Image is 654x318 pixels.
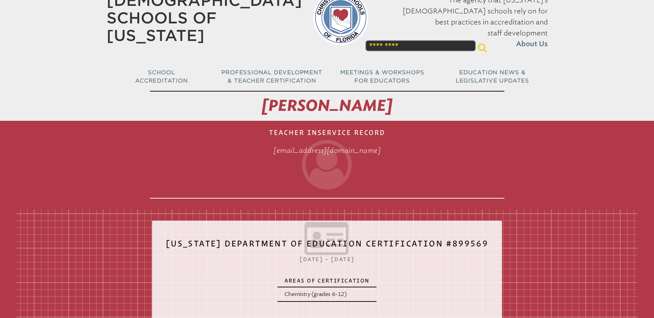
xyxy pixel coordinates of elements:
span: Meetings & Workshops for Educators [340,69,424,84]
span: School Accreditation [135,69,188,84]
p: Areas of Certification [284,277,370,284]
h2: [US_STATE] Department of Education Certification #899569 [166,234,488,258]
h1: Teacher Inservice Record [150,124,504,199]
span: [PERSON_NAME] [262,96,392,115]
span: Education News & Legislative Updates [456,69,529,84]
span: Professional Development & Teacher Certification [221,69,322,84]
p: Chemistry (grades 6-12) [284,290,370,298]
span: About Us [516,39,548,50]
span: [DATE] – [DATE] [300,256,354,262]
